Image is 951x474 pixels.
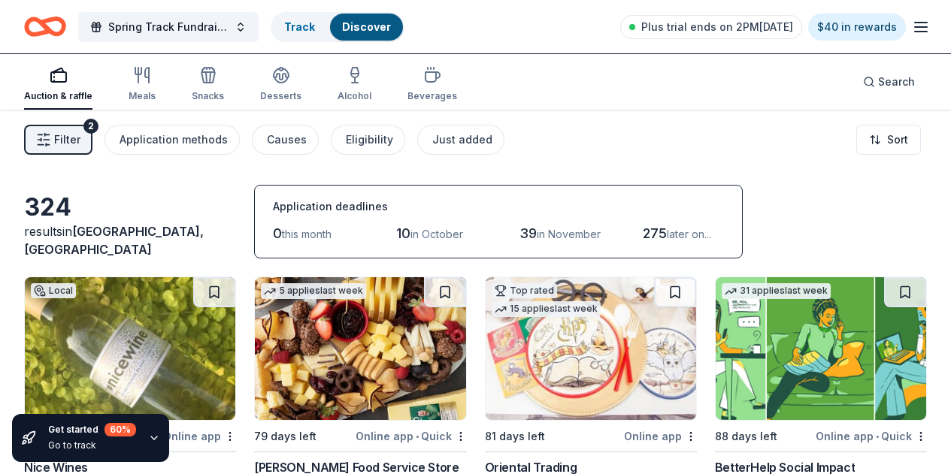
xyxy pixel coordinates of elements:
[24,60,92,110] button: Auction & raffle
[261,283,366,299] div: 5 applies last week
[78,12,259,42] button: Spring Track Fundraiser- Bowling Party
[537,228,601,240] span: in November
[24,90,92,102] div: Auction & raffle
[48,423,136,436] div: Get started
[887,131,908,149] span: Sort
[486,277,696,420] img: Image for Oriental Trading
[31,283,76,298] div: Local
[24,224,204,257] span: [GEOGRAPHIC_DATA], [GEOGRAPHIC_DATA]
[410,228,463,240] span: in October
[25,277,235,420] img: Image for Nice Wines
[851,67,927,97] button: Search
[716,277,926,420] img: Image for BetterHelp Social Impact
[624,427,697,445] div: Online app
[24,125,92,155] button: Filter2
[722,283,831,299] div: 31 applies last week
[192,90,224,102] div: Snacks
[282,228,332,240] span: this month
[641,18,793,36] span: Plus trial ends on 2PM[DATE]
[120,131,228,149] div: Application methods
[24,9,66,44] a: Home
[54,131,80,149] span: Filter
[267,131,307,149] div: Causes
[260,90,301,102] div: Desserts
[129,90,156,102] div: Meals
[338,60,371,110] button: Alcohol
[83,119,98,134] div: 2
[273,198,724,216] div: Application deadlines
[878,73,915,91] span: Search
[255,277,465,420] img: Image for Gordon Food Service Store
[108,18,229,36] span: Spring Track Fundraiser- Bowling Party
[260,60,301,110] button: Desserts
[104,423,136,436] div: 60 %
[417,125,504,155] button: Just added
[416,430,419,442] span: •
[24,222,236,258] div: results
[492,301,601,317] div: 15 applies last week
[432,131,492,149] div: Just added
[808,14,906,41] a: $40 in rewards
[856,125,921,155] button: Sort
[338,90,371,102] div: Alcohol
[346,131,393,149] div: Eligibility
[254,427,316,445] div: 79 days left
[104,125,240,155] button: Application methods
[407,60,457,110] button: Beverages
[643,225,667,241] span: 275
[620,15,802,39] a: Plus trial ends on 2PM[DATE]
[271,12,404,42] button: TrackDiscover
[24,224,204,257] span: in
[876,430,879,442] span: •
[48,439,136,451] div: Go to track
[356,427,467,445] div: Online app Quick
[816,427,927,445] div: Online app Quick
[519,225,537,241] span: 39
[129,60,156,110] button: Meals
[284,20,315,33] a: Track
[396,225,410,241] span: 10
[667,228,711,240] span: later on...
[485,427,545,445] div: 81 days left
[192,60,224,110] button: Snacks
[273,225,282,241] span: 0
[407,90,457,102] div: Beverages
[24,192,236,222] div: 324
[331,125,405,155] button: Eligibility
[342,20,391,33] a: Discover
[252,125,319,155] button: Causes
[715,427,777,445] div: 88 days left
[492,283,557,298] div: Top rated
